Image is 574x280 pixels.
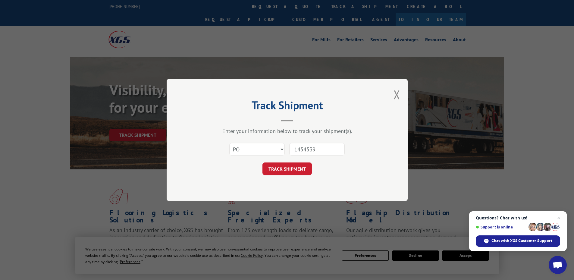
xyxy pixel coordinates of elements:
[262,162,312,175] button: TRACK SHIPMENT
[476,235,560,247] span: Chat with XGS Customer Support
[476,216,560,220] span: Questions? Chat with us!
[197,101,378,112] h2: Track Shipment
[549,256,567,274] a: Open chat
[491,238,552,244] span: Chat with XGS Customer Support
[289,143,345,156] input: Number(s)
[197,127,378,134] div: Enter your information below to track your shipment(s).
[394,87,400,102] button: Close modal
[476,225,526,229] span: Support is online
